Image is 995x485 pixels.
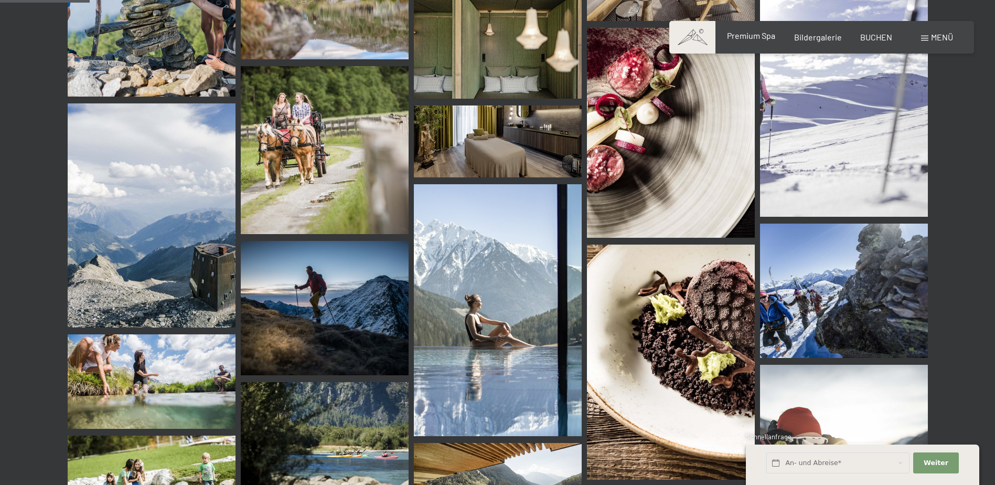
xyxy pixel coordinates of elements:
[414,106,582,177] img: Bildergalerie
[241,66,409,234] img: Bildergalerie
[414,184,582,436] img: Bildergalerie
[860,32,892,42] a: BUCHEN
[68,103,236,328] img: Bildergalerie
[760,224,928,358] img: Bildergalerie
[727,30,775,40] a: Premium Spa
[587,245,755,480] img: Bildergalerie
[587,28,755,238] img: Bildergalerie
[794,32,842,42] a: Bildergalerie
[931,32,953,42] span: Menü
[241,241,409,375] img: Bildergalerie
[913,452,958,474] button: Weiter
[68,334,236,429] img: Bildergalerie
[924,458,948,468] span: Weiter
[746,433,791,441] span: Schnellanfrage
